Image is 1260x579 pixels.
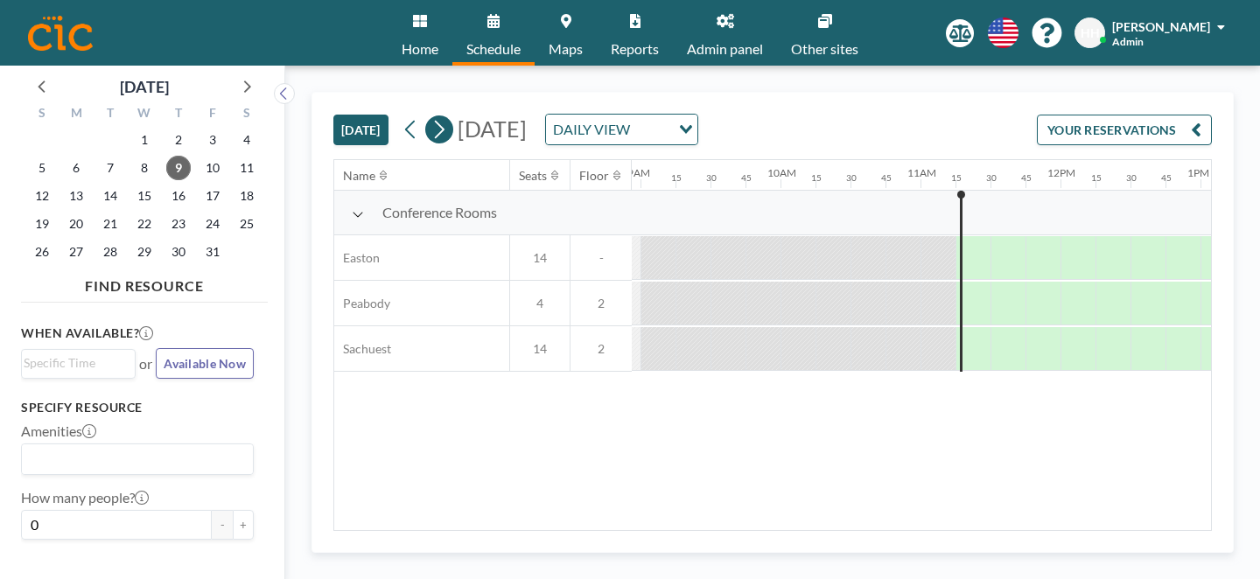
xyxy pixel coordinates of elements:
input: Search for option [24,353,125,373]
div: 12PM [1047,166,1075,179]
input: Search for option [635,118,668,141]
span: Admin panel [687,42,763,56]
span: Saturday, October 4, 2025 [234,128,259,152]
span: Monday, October 13, 2025 [64,184,88,208]
span: 4 [510,296,570,311]
span: Tuesday, October 28, 2025 [98,240,122,264]
span: Friday, October 24, 2025 [200,212,225,236]
span: Tuesday, October 7, 2025 [98,156,122,180]
span: Wednesday, October 15, 2025 [132,184,157,208]
div: Search for option [546,115,697,144]
span: Wednesday, October 8, 2025 [132,156,157,180]
span: Thursday, October 30, 2025 [166,240,191,264]
span: Friday, October 17, 2025 [200,184,225,208]
div: 11AM [907,166,936,179]
span: or [139,355,152,373]
span: Monday, October 6, 2025 [64,156,88,180]
span: Saturday, October 25, 2025 [234,212,259,236]
span: Friday, October 3, 2025 [200,128,225,152]
label: How many people? [21,489,149,506]
div: Name [343,168,375,184]
span: Easton [334,250,380,266]
div: 30 [846,172,857,184]
span: Friday, October 31, 2025 [200,240,225,264]
div: T [161,103,195,126]
span: 14 [510,250,570,266]
span: Sunday, October 5, 2025 [30,156,54,180]
span: Thursday, October 2, 2025 [166,128,191,152]
span: Monday, October 27, 2025 [64,240,88,264]
div: S [25,103,59,126]
button: - [212,510,233,540]
div: Floor [579,168,609,184]
span: 2 [570,341,632,357]
div: Search for option [22,350,135,376]
span: DAILY VIEW [549,118,633,141]
span: Thursday, October 23, 2025 [166,212,191,236]
span: Home [402,42,438,56]
span: Thursday, October 16, 2025 [166,184,191,208]
div: 15 [951,172,962,184]
div: F [195,103,229,126]
div: W [128,103,162,126]
span: Reports [611,42,659,56]
div: 30 [986,172,997,184]
div: 30 [706,172,717,184]
span: Schedule [466,42,521,56]
span: Monday, October 20, 2025 [64,212,88,236]
div: 45 [881,172,892,184]
button: + [233,510,254,540]
span: Other sites [791,42,858,56]
span: Friday, October 10, 2025 [200,156,225,180]
span: Wednesday, October 29, 2025 [132,240,157,264]
span: Sunday, October 26, 2025 [30,240,54,264]
span: Sachuest [334,341,391,357]
span: - [570,250,632,266]
div: [DATE] [120,74,169,99]
img: organization-logo [28,16,93,51]
span: Maps [549,42,583,56]
div: 45 [1021,172,1032,184]
span: Admin [1112,35,1144,48]
div: 9AM [627,166,650,179]
div: 1PM [1187,166,1209,179]
label: Amenities [21,422,96,440]
span: Tuesday, October 21, 2025 [98,212,122,236]
button: Available Now [156,348,254,379]
span: [PERSON_NAME] [1112,19,1210,34]
span: Tuesday, October 14, 2025 [98,184,122,208]
div: T [94,103,128,126]
h3: Specify resource [21,400,254,415]
div: 45 [741,172,752,184]
button: YOUR RESERVATIONS [1037,115,1212,145]
div: 10AM [767,166,796,179]
div: 30 [1126,172,1137,184]
span: Sunday, October 12, 2025 [30,184,54,208]
div: 15 [671,172,682,184]
div: 15 [811,172,822,184]
span: 14 [510,341,570,357]
span: Saturday, October 18, 2025 [234,184,259,208]
span: Conference Rooms [382,204,497,221]
input: Search for option [24,448,243,471]
div: Seats [519,168,547,184]
span: Wednesday, October 22, 2025 [132,212,157,236]
h4: FIND RESOURCE [21,270,268,295]
div: Search for option [22,444,253,474]
span: HH [1081,25,1100,41]
span: 2 [570,296,632,311]
div: M [59,103,94,126]
span: Peabody [334,296,390,311]
span: Saturday, October 11, 2025 [234,156,259,180]
span: Thursday, October 9, 2025 [166,156,191,180]
div: 15 [1091,172,1102,184]
span: Available Now [164,356,246,371]
span: [DATE] [458,115,527,142]
span: Sunday, October 19, 2025 [30,212,54,236]
span: Wednesday, October 1, 2025 [132,128,157,152]
button: [DATE] [333,115,388,145]
div: S [229,103,263,126]
div: 45 [1161,172,1172,184]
